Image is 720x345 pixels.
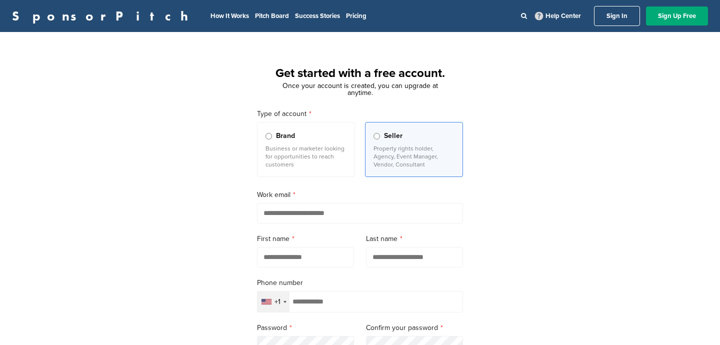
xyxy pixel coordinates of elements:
[265,133,272,139] input: Brand Business or marketer looking for opportunities to reach customers
[594,6,640,26] a: Sign In
[366,233,463,244] label: Last name
[257,277,463,288] label: Phone number
[210,12,249,20] a: How It Works
[257,291,289,312] div: Selected country
[295,12,340,20] a: Success Stories
[12,9,194,22] a: SponsorPitch
[274,298,280,305] div: +1
[646,6,708,25] a: Sign Up Free
[257,322,354,333] label: Password
[255,12,289,20] a: Pitch Board
[373,144,454,168] p: Property rights holder, Agency, Event Manager, Vendor, Consultant
[245,64,475,82] h1: Get started with a free account.
[384,130,402,141] span: Seller
[373,133,380,139] input: Seller Property rights holder, Agency, Event Manager, Vendor, Consultant
[257,108,463,119] label: Type of account
[276,130,295,141] span: Brand
[533,10,583,22] a: Help Center
[257,189,463,200] label: Work email
[265,144,346,168] p: Business or marketer looking for opportunities to reach customers
[346,12,366,20] a: Pricing
[282,81,438,97] span: Once your account is created, you can upgrade at anytime.
[257,233,354,244] label: First name
[366,322,463,333] label: Confirm your password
